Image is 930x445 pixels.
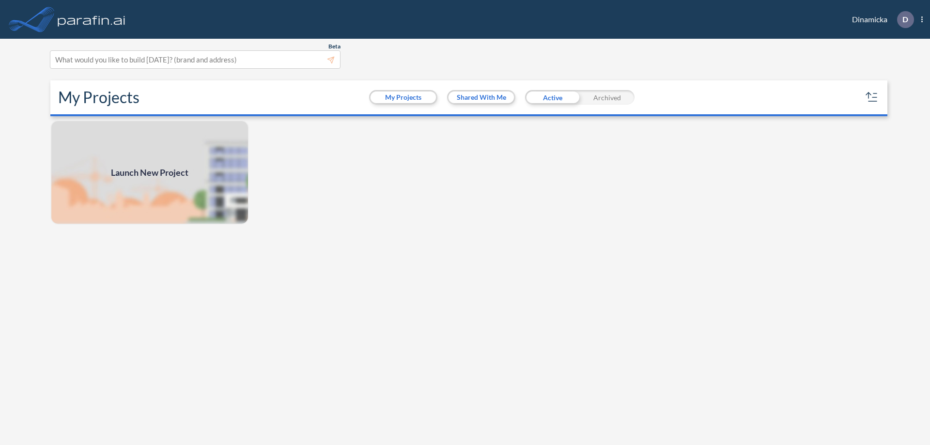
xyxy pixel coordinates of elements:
[580,90,635,105] div: Archived
[50,120,249,225] img: add
[56,10,127,29] img: logo
[864,90,880,105] button: sort
[525,90,580,105] div: Active
[837,11,923,28] div: Dinamicka
[449,92,514,103] button: Shared With Me
[902,15,908,24] p: D
[50,120,249,225] a: Launch New Project
[328,43,341,50] span: Beta
[58,88,139,107] h2: My Projects
[111,166,188,179] span: Launch New Project
[371,92,436,103] button: My Projects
